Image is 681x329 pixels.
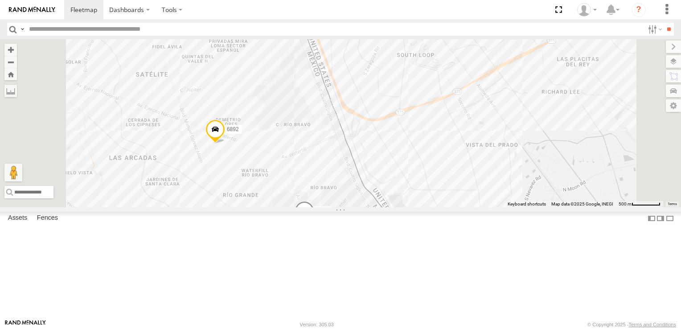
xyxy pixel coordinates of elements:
a: Terms [668,202,677,206]
i: ? [632,3,646,17]
span: 6892 [227,126,239,132]
label: Assets [4,212,32,225]
label: Search Query [19,23,26,36]
div: Version: 305.03 [300,322,334,327]
button: Drag Pegman onto the map to open Street View [4,164,22,181]
label: Map Settings [666,99,681,112]
button: Zoom in [4,44,17,56]
span: 500 m [619,202,632,206]
label: Dock Summary Table to the Right [656,212,665,225]
button: Zoom out [4,56,17,68]
label: Hide Summary Table [665,212,674,225]
span: Map data ©2025 Google, INEGI [551,202,613,206]
a: Terms and Conditions [629,322,676,327]
a: Visit our Website [5,320,46,329]
label: Fences [33,212,62,225]
button: Map Scale: 500 m per 61 pixels [616,201,663,207]
img: rand-logo.svg [9,7,55,13]
button: Zoom Home [4,68,17,80]
button: Keyboard shortcuts [508,201,546,207]
div: v Ramirez [574,3,600,16]
label: Dock Summary Table to the Left [647,212,656,225]
label: Search Filter Options [644,23,664,36]
label: Measure [4,85,17,97]
div: © Copyright 2025 - [587,322,676,327]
